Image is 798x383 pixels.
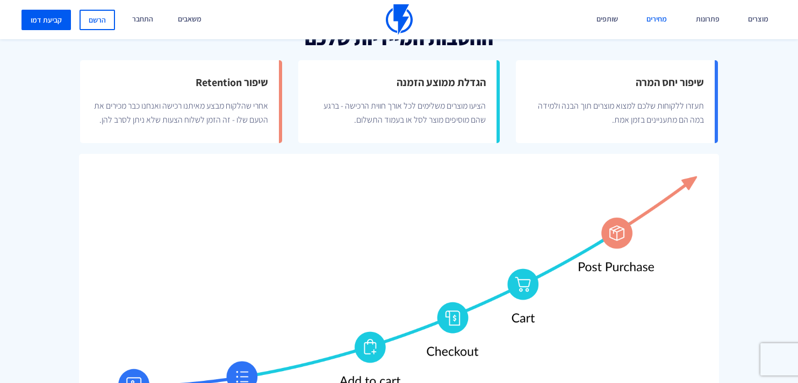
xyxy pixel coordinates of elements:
a: קביעת דמו [21,10,71,30]
h4: שיפור יחס המרה [527,76,704,88]
p: אחרי שהלקוח מבצע מאיתנו רכישה ואנחנו כבר מכירים את הטעם שלו - זה הזמן לשלוח הצעות שלא ניתן לסרב להן. [91,94,268,127]
h4: שיפור Retention [91,76,268,88]
h3: ההטבות המיידיות שלכם [80,27,718,49]
a: הרשם [80,10,115,30]
p: הציעו מוצרים משלימים לכל אורך חווית הרכישה - ברגע שהם מוסיפים מוצר לסל או בעמוד התשלום. [309,94,486,127]
h4: הגדלת ממוצע הזמנה [309,76,486,88]
p: תעזרו ללקוחות שלכם למצוא מוצרים תוך הבנה ולמידה במה הם מתעניינים בזמן אמת. [527,94,704,127]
